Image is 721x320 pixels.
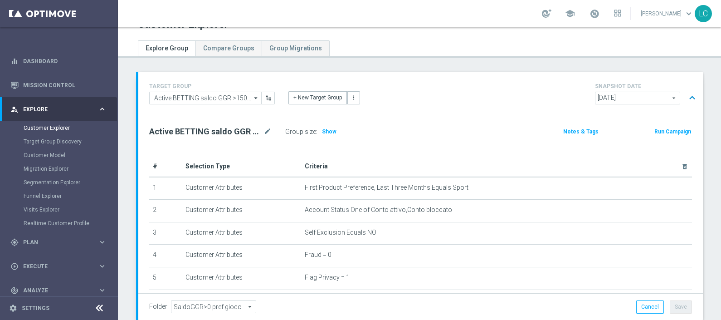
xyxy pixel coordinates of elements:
[149,290,182,312] td: 6
[182,177,301,200] td: Customer Attributes
[263,126,272,137] i: mode_edit
[10,57,19,65] i: equalizer
[24,121,117,135] div: Customer Explorer
[149,126,262,137] h2: Active BETTING saldo GGR >150 L3M TOP
[10,58,107,65] button: equalizer Dashboard
[24,179,94,186] a: Segmentation Explorer
[23,240,98,245] span: Plan
[10,286,98,295] div: Analyze
[562,127,599,137] button: Notes & Tags
[695,5,712,22] div: LC
[305,184,468,192] span: First Product Preference, Last Three Months Equals Sport
[24,189,117,203] div: Funnel Explorer
[686,89,699,107] button: expand_less
[149,200,182,222] td: 2
[149,83,275,89] h4: TARGET GROUP
[653,127,692,137] button: Run Campaign
[182,200,301,222] td: Customer Attributes
[565,9,575,19] span: school
[285,128,316,136] label: Group size
[10,262,98,271] div: Execute
[149,156,182,177] th: #
[10,287,107,294] button: track_changes Analyze keyboard_arrow_right
[288,91,347,104] button: + New Target Group
[22,305,49,311] a: Settings
[670,300,692,313] button: Save
[24,138,94,145] a: Target Group Discovery
[182,156,301,177] th: Selection Type
[24,162,117,176] div: Migration Explorer
[322,128,336,135] span: Show
[10,239,107,246] button: gps_fixed Plan keyboard_arrow_right
[203,44,254,52] span: Compare Groups
[305,229,376,236] span: Self Exclusion Equals NO
[23,73,107,97] a: Mission Control
[23,107,98,112] span: Explore
[24,203,117,217] div: Visits Explorer
[98,105,107,113] i: keyboard_arrow_right
[269,44,322,52] span: Group Migrations
[10,106,107,113] button: person_search Explore keyboard_arrow_right
[149,177,182,200] td: 1
[636,300,664,313] button: Cancel
[305,206,452,214] span: Account Status One of Conto attivo,Conto bloccato
[182,267,301,290] td: Customer Attributes
[149,267,182,290] td: 5
[24,124,94,132] a: Customer Explorer
[98,286,107,295] i: keyboard_arrow_right
[149,92,261,104] input: Active BETTING saldo GGR >150 L3M TOP
[24,176,117,189] div: Segmentation Explorer
[24,220,94,227] a: Realtime Customer Profile
[252,92,261,104] i: arrow_drop_down
[305,274,350,281] span: Flag Privacy = 1
[23,49,107,73] a: Dashboard
[640,7,695,20] a: [PERSON_NAME]keyboard_arrow_down
[10,49,107,73] div: Dashboard
[98,238,107,246] i: keyboard_arrow_right
[305,251,331,259] span: Fraud = 0
[10,238,98,246] div: Plan
[10,82,107,89] button: Mission Control
[351,94,357,101] i: more_vert
[684,9,694,19] span: keyboard_arrow_down
[98,262,107,271] i: keyboard_arrow_right
[24,165,94,172] a: Migration Explorer
[9,304,17,312] i: settings
[347,91,360,104] button: more_vert
[10,263,107,270] button: play_circle_outline Execute keyboard_arrow_right
[316,128,317,136] label: :
[149,222,182,245] td: 3
[10,73,107,97] div: Mission Control
[305,162,328,170] span: Criteria
[10,286,19,295] i: track_changes
[182,245,301,267] td: Customer Attributes
[182,290,301,312] td: Customer Attributes
[149,81,692,107] div: TARGET GROUP arrow_drop_down + New Target Group more_vert SNAPSHOT DATE arrow_drop_down expand_less
[10,105,19,113] i: person_search
[149,303,167,310] label: Folder
[24,148,117,162] div: Customer Model
[10,238,19,246] i: gps_fixed
[24,152,94,159] a: Customer Model
[24,206,94,213] a: Visits Explorer
[10,105,98,113] div: Explore
[138,40,330,56] ul: Tabs
[681,163,688,170] i: delete_forever
[24,135,117,148] div: Target Group Discovery
[595,83,699,89] h4: SNAPSHOT DATE
[24,192,94,200] a: Funnel Explorer
[24,217,117,230] div: Realtime Customer Profile
[23,264,98,269] span: Execute
[182,222,301,245] td: Customer Attributes
[23,288,98,293] span: Analyze
[10,262,19,271] i: play_circle_outline
[146,44,188,52] span: Explore Group
[149,245,182,267] td: 4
